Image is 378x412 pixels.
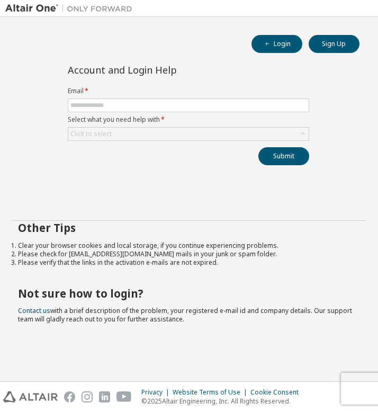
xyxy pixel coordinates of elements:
div: Cookie Consent [250,388,305,397]
h2: Not sure how to login? [18,286,359,300]
button: Sign Up [309,35,359,53]
a: Contact us [18,306,50,315]
button: Login [251,35,302,53]
label: Email [68,87,309,95]
img: instagram.svg [82,391,93,402]
label: Select what you need help with [68,115,309,124]
button: Submit [258,147,309,165]
li: Clear your browser cookies and local storage, if you continue experiencing problems. [18,241,359,250]
h2: Other Tips [18,221,359,235]
li: Please verify that the links in the activation e-mails are not expired. [18,258,359,267]
div: Website Terms of Use [173,388,250,397]
div: Click to select [68,128,309,140]
div: Privacy [141,388,173,397]
div: Click to select [70,130,112,138]
div: Account and Login Help [68,66,261,74]
img: Altair One [5,3,138,14]
li: Please check for [EMAIL_ADDRESS][DOMAIN_NAME] mails in your junk or spam folder. [18,250,359,258]
img: youtube.svg [116,391,132,402]
img: facebook.svg [64,391,75,402]
img: altair_logo.svg [3,391,58,402]
img: linkedin.svg [99,391,110,402]
p: © 2025 Altair Engineering, Inc. All Rights Reserved. [141,397,305,406]
span: with a brief description of the problem, your registered e-mail id and company details. Our suppo... [18,306,352,324]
